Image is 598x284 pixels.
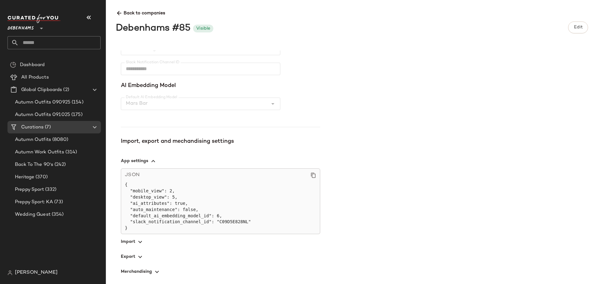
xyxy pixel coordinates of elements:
span: Debenhams [7,21,34,32]
button: Merchandising [121,264,320,279]
div: Debenhams #85 [116,22,191,36]
span: Preppy Sport: KA [15,199,53,206]
span: (354) [50,211,64,218]
span: Back To The 90's [15,161,53,168]
span: Dashboard [20,61,45,69]
span: Heritage [15,174,34,181]
span: (175) [70,111,83,118]
span: Curations [21,124,44,131]
span: (314) [64,149,77,156]
span: Back to companies [116,5,588,17]
span: (2) [62,86,69,94]
span: (370) [34,174,48,181]
span: (7) [44,124,50,131]
span: Autumn Work Outfits [15,149,64,156]
div: Import, export and mechandising settings [121,137,320,146]
span: [PERSON_NAME] [15,269,58,277]
span: Edit [573,25,582,30]
span: All Products [21,74,49,81]
span: JSON [125,171,140,179]
span: Preppy Sport [15,186,44,193]
span: (73) [53,199,63,206]
span: Autumn Outfits 091025 [15,111,70,118]
span: Global Clipboards [21,86,62,94]
span: Autumn Outfits [15,136,51,143]
img: svg%3e [7,270,12,275]
span: (242) [53,161,66,168]
button: Edit [568,22,588,33]
span: (8080) [51,136,68,143]
button: App settings [121,153,320,168]
button: Import [121,234,320,249]
img: svg%3e [10,62,16,68]
span: Wedding Guest [15,211,50,218]
img: cfy_white_logo.C9jOOHJF.svg [7,14,60,23]
span: Autumn Outfits 090925 [15,99,70,106]
span: AI Embedding Model [121,81,320,90]
span: (154) [70,99,83,106]
button: Export [121,249,320,264]
span: (332) [44,186,57,193]
div: Visible [196,25,210,32]
pre: { "mobile_view": 2, "desktop_view": 5, "ai_attributes": true, "auto_maintenance": false, "default... [125,182,316,232]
